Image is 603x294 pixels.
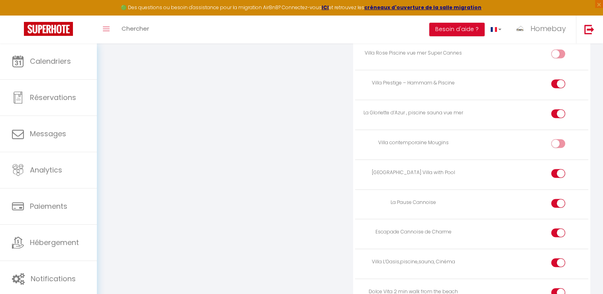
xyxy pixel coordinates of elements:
[6,3,30,27] button: Ouvrir le widget de chat LiveChat
[358,139,468,147] div: Villa contemporaine Mougins
[429,23,485,36] button: Besoin d'aide ?
[122,24,149,33] span: Chercher
[358,169,468,176] div: [GEOGRAPHIC_DATA] Villa with Pool
[358,79,468,87] div: Villa Prestige – Hammam & Piscine
[358,109,468,117] div: La Gloriette d’Azur , piscine sauna vue mer
[116,16,155,43] a: Chercher
[530,24,566,33] span: Homebay
[358,258,468,266] div: Villa L’Oasis,piscine,sauna, Cinéma
[364,4,481,11] a: créneaux d'ouverture de la salle migration
[30,237,79,247] span: Hébergement
[24,22,73,36] img: Super Booking
[358,199,468,206] div: La Pause Cannoise
[30,201,67,211] span: Paiements
[507,16,576,43] a: ... Homebay
[584,24,594,34] img: logout
[30,92,76,102] span: Réservations
[513,23,525,35] img: ...
[30,56,71,66] span: Calendriers
[358,228,468,236] div: Escapade Cannoise de Charme
[30,129,66,139] span: Messages
[31,274,76,284] span: Notifications
[30,165,62,175] span: Analytics
[358,49,468,57] div: Villa Rose Piscine vue mer Super Cannes
[322,4,329,11] a: ICI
